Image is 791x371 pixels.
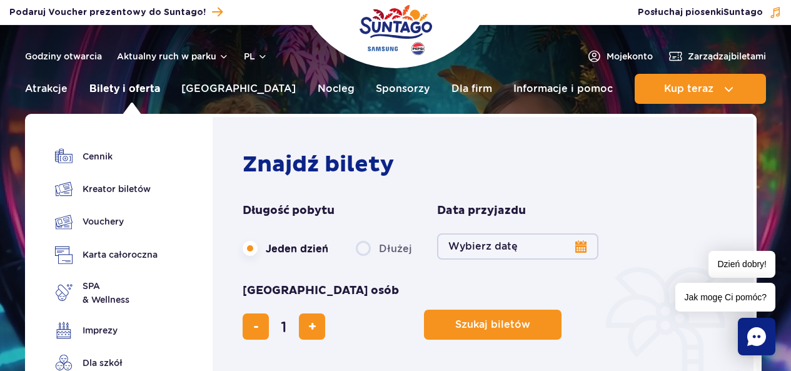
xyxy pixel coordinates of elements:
a: Mojekonto [587,49,653,64]
a: Podaruj Voucher prezentowy do Suntago! [9,4,223,21]
span: Podaruj Voucher prezentowy do Suntago! [9,6,206,19]
span: Zarządzaj biletami [688,50,766,63]
a: Informacje i pomoc [513,74,613,104]
a: Sponsorzy [376,74,430,104]
span: Suntago [723,8,763,17]
button: Wybierz datę [437,233,598,260]
a: Dla firm [451,74,492,104]
a: Nocleg [318,74,355,104]
div: Chat [738,318,775,355]
span: Dzień dobry! [708,251,775,278]
strong: Znajdź bilety [243,151,394,178]
span: Moje konto [607,50,653,63]
a: Cennik [55,148,158,165]
button: Szukaj biletów [424,310,562,340]
span: [GEOGRAPHIC_DATA] osób [243,283,399,298]
input: liczba biletów [269,312,299,342]
button: Aktualny ruch w parku [117,51,229,61]
button: usuń bilet [243,313,269,340]
span: Kup teraz [664,83,713,94]
a: Karta całoroczna [55,246,158,264]
button: Kup teraz [635,74,766,104]
a: SPA& Wellness [55,279,158,307]
button: Posłuchaj piosenkiSuntago [638,6,782,19]
a: Kreator biletów [55,180,158,198]
form: Planowanie wizyty w Park of Poland [243,203,730,340]
span: Jak mogę Ci pomóc? [675,283,775,312]
a: [GEOGRAPHIC_DATA] [181,74,296,104]
span: Szukaj biletów [455,319,530,330]
label: Dłużej [356,235,412,262]
label: Jeden dzień [243,235,328,262]
span: SPA & Wellness [83,279,129,307]
a: Bilety i oferta [89,74,160,104]
a: Zarządzajbiletami [668,49,766,64]
span: Posłuchaj piosenki [638,6,763,19]
a: Vouchery [55,213,158,231]
a: Godziny otwarcia [25,50,102,63]
button: pl [244,50,268,63]
span: Data przyjazdu [437,203,526,218]
a: Imprezy [55,322,158,339]
span: Długość pobytu [243,203,335,218]
a: Atrakcje [25,74,68,104]
button: dodaj bilet [299,313,325,340]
